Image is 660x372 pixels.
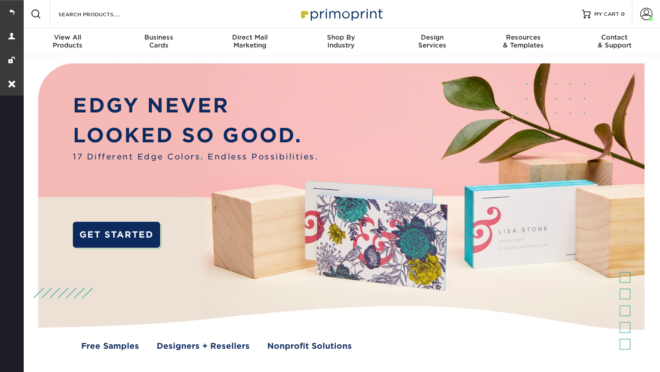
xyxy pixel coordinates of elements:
[295,33,387,49] div: Industry
[569,28,660,56] a: Contact& Support
[387,28,478,56] a: DesignServices
[22,33,113,49] div: Products
[73,222,160,248] a: GET STARTED
[594,11,619,18] span: MY CART
[57,9,143,19] input: SEARCH PRODUCTS.....
[569,33,660,49] div: & Support
[295,28,387,56] a: Shop ByIndustry
[22,33,113,41] span: View All
[478,33,569,41] span: Resources
[295,33,387,41] span: Shop By
[81,340,139,352] a: Free Samples
[204,28,295,56] a: Direct MailMarketing
[73,121,318,151] p: LOOKED SO GOOD.
[621,11,625,17] span: 0
[113,33,204,49] div: Cards
[157,340,250,352] a: Designers + Resellers
[22,28,113,56] a: View AllProducts
[113,33,204,41] span: Business
[267,340,352,352] a: Nonprofit Solutions
[73,91,318,121] p: EDGY NEVER
[297,4,385,23] img: Primoprint
[387,33,478,49] div: Services
[478,33,569,49] div: & Templates
[387,33,478,41] span: Design
[113,28,204,56] a: BusinessCards
[204,33,295,41] span: Direct Mail
[204,33,295,49] div: Marketing
[73,151,318,163] span: 17 Different Edge Colors. Endless Possibilities.
[478,28,569,56] a: Resources& Templates
[569,33,660,41] span: Contact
